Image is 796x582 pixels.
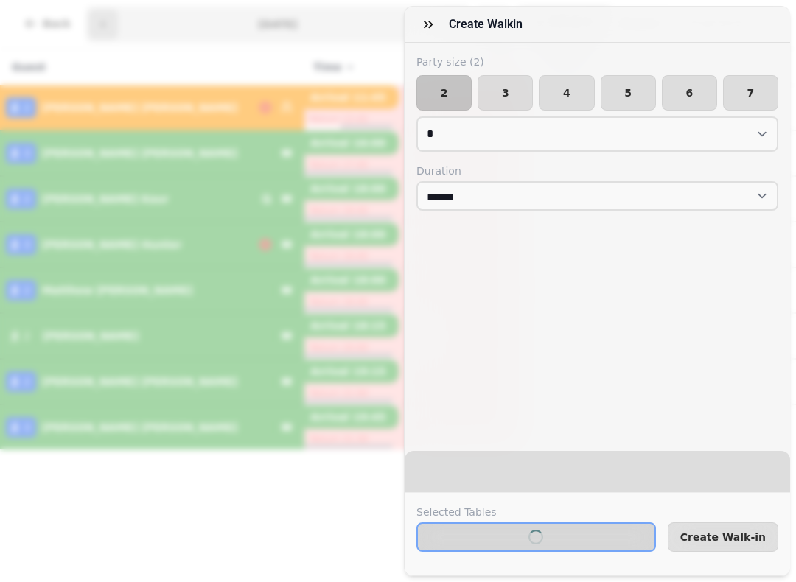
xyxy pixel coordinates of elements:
[551,88,582,98] span: 4
[662,75,717,111] button: 6
[613,88,643,98] span: 5
[736,88,766,98] span: 7
[490,88,520,98] span: 3
[416,55,778,69] label: Party size ( 2 )
[416,505,656,519] label: Selected Tables
[478,75,533,111] button: 3
[416,164,778,178] label: Duration
[723,75,778,111] button: 7
[680,532,766,542] span: Create Walk-in
[429,88,459,98] span: 2
[449,15,528,33] h3: Create walkin
[674,88,705,98] span: 6
[416,75,472,111] button: 2
[668,522,778,552] button: Create Walk-in
[601,75,656,111] button: 5
[539,75,594,111] button: 4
